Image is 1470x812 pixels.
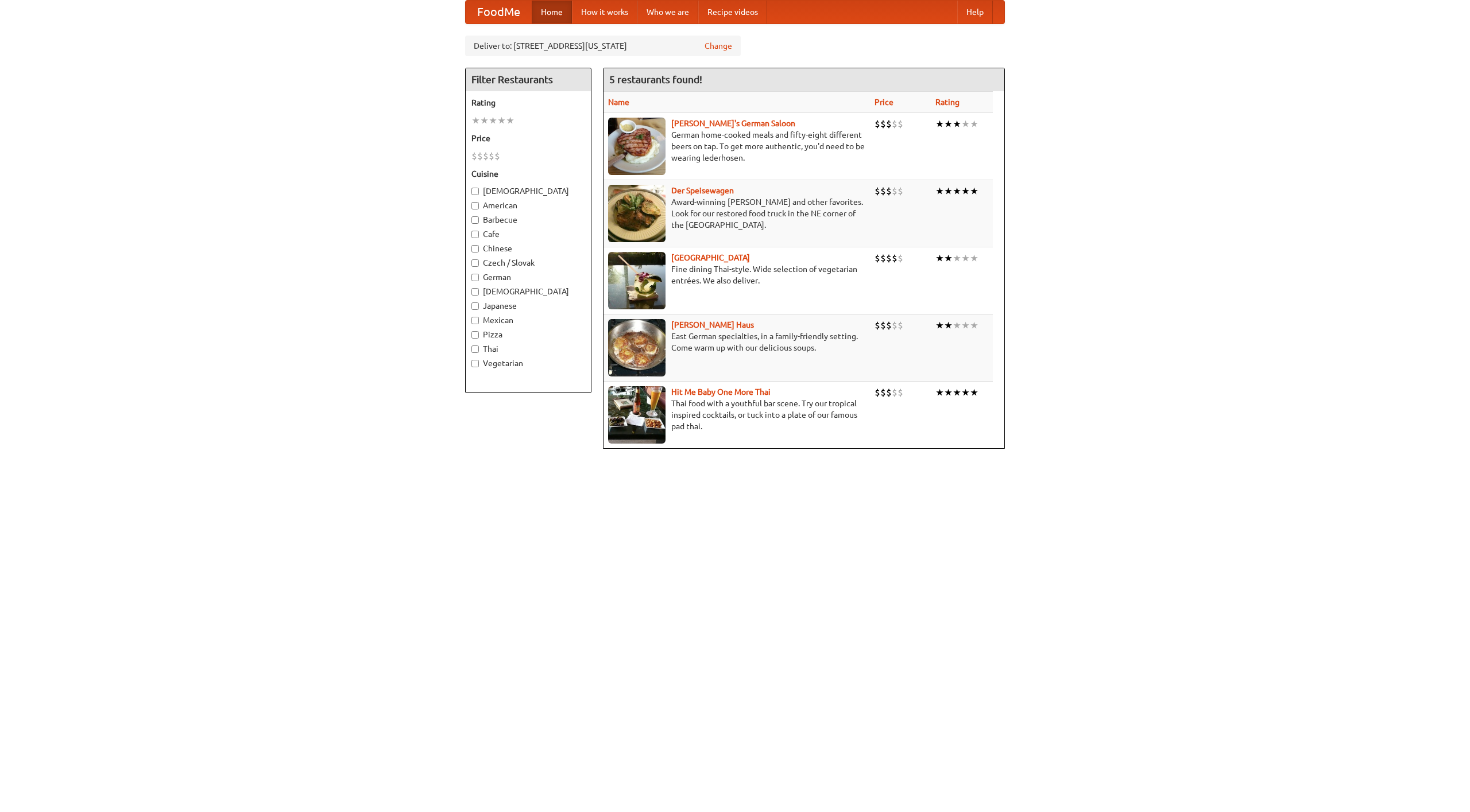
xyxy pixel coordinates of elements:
p: Thai food with a youthful bar scene. Try our tropical inspired cocktails, or tuck into a plate of... [608,398,865,432]
li: $ [477,150,483,162]
li: $ [483,150,489,162]
li: ★ [497,114,506,127]
li: ★ [506,114,514,127]
a: Rating [935,98,960,107]
li: ★ [953,319,961,332]
a: Home [532,1,572,24]
input: [DEMOGRAPHIC_DATA] [471,188,479,195]
label: Barbecue [471,214,585,226]
h5: Price [471,133,585,144]
input: American [471,202,479,209]
li: $ [875,185,880,197]
li: ★ [489,114,497,127]
label: Chinese [471,243,585,254]
li: $ [886,386,892,399]
li: ★ [961,118,970,130]
li: ★ [944,319,953,332]
li: ★ [935,252,944,265]
li: ★ [953,386,961,399]
li: $ [875,252,880,265]
li: $ [892,386,898,399]
a: Der Speisewagen [671,186,734,195]
li: $ [892,319,898,332]
li: $ [880,386,886,399]
img: speisewagen.jpg [608,185,666,242]
li: ★ [944,386,953,399]
li: ★ [961,319,970,332]
li: ★ [935,185,944,197]
li: ★ [935,319,944,332]
li: $ [892,185,898,197]
li: ★ [970,185,978,197]
li: ★ [944,118,953,130]
li: ★ [944,185,953,197]
a: [GEOGRAPHIC_DATA] [671,253,750,262]
input: German [471,274,479,281]
li: $ [898,319,903,332]
li: ★ [935,386,944,399]
li: ★ [961,252,970,265]
li: $ [886,252,892,265]
input: Chinese [471,245,479,252]
div: Deliver to: [STREET_ADDRESS][US_STATE] [465,36,741,56]
h4: Filter Restaurants [466,68,591,91]
h5: Rating [471,97,585,108]
li: $ [880,319,886,332]
label: Thai [471,343,585,355]
li: ★ [471,114,480,127]
li: $ [880,252,886,265]
input: Barbecue [471,216,479,224]
input: [DEMOGRAPHIC_DATA] [471,288,479,296]
label: Vegetarian [471,358,585,369]
input: Vegetarian [471,360,479,367]
li: ★ [970,252,978,265]
li: ★ [961,185,970,197]
p: Fine dining Thai-style. Wide selection of vegetarian entrées. We also deliver. [608,263,865,286]
li: $ [892,118,898,130]
label: Japanese [471,300,585,312]
a: Recipe videos [698,1,767,24]
li: ★ [935,118,944,130]
li: $ [880,185,886,197]
img: kohlhaus.jpg [608,319,666,376]
li: $ [471,150,477,162]
img: satay.jpg [608,252,666,309]
input: Japanese [471,302,479,310]
a: Price [875,98,893,107]
li: $ [898,118,903,130]
input: Czech / Slovak [471,259,479,267]
li: $ [875,319,880,332]
a: Help [957,1,993,24]
li: ★ [480,114,489,127]
img: babythai.jpg [608,386,666,444]
h5: Cuisine [471,168,585,180]
label: Czech / Slovak [471,257,585,269]
li: ★ [944,252,953,265]
ng-pluralize: 5 restaurants found! [609,74,702,85]
label: Cafe [471,228,585,240]
li: $ [886,319,892,332]
label: [DEMOGRAPHIC_DATA] [471,286,585,297]
p: Award-winning [PERSON_NAME] and other favorites. Look for our restored food truck in the NE corne... [608,196,865,231]
li: $ [898,185,903,197]
li: ★ [953,185,961,197]
li: $ [494,150,500,162]
label: American [471,200,585,211]
li: $ [880,118,886,130]
li: $ [489,150,494,162]
a: [PERSON_NAME] Haus [671,320,754,329]
a: How it works [572,1,637,24]
li: $ [892,252,898,265]
li: $ [886,185,892,197]
input: Cafe [471,231,479,238]
a: FoodMe [466,1,532,24]
img: esthers.jpg [608,118,666,175]
label: Pizza [471,329,585,340]
li: ★ [953,252,961,265]
label: Mexican [471,314,585,326]
label: German [471,271,585,283]
p: East German specialties, in a family-friendly setting. Come warm up with our delicious soups. [608,331,865,353]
